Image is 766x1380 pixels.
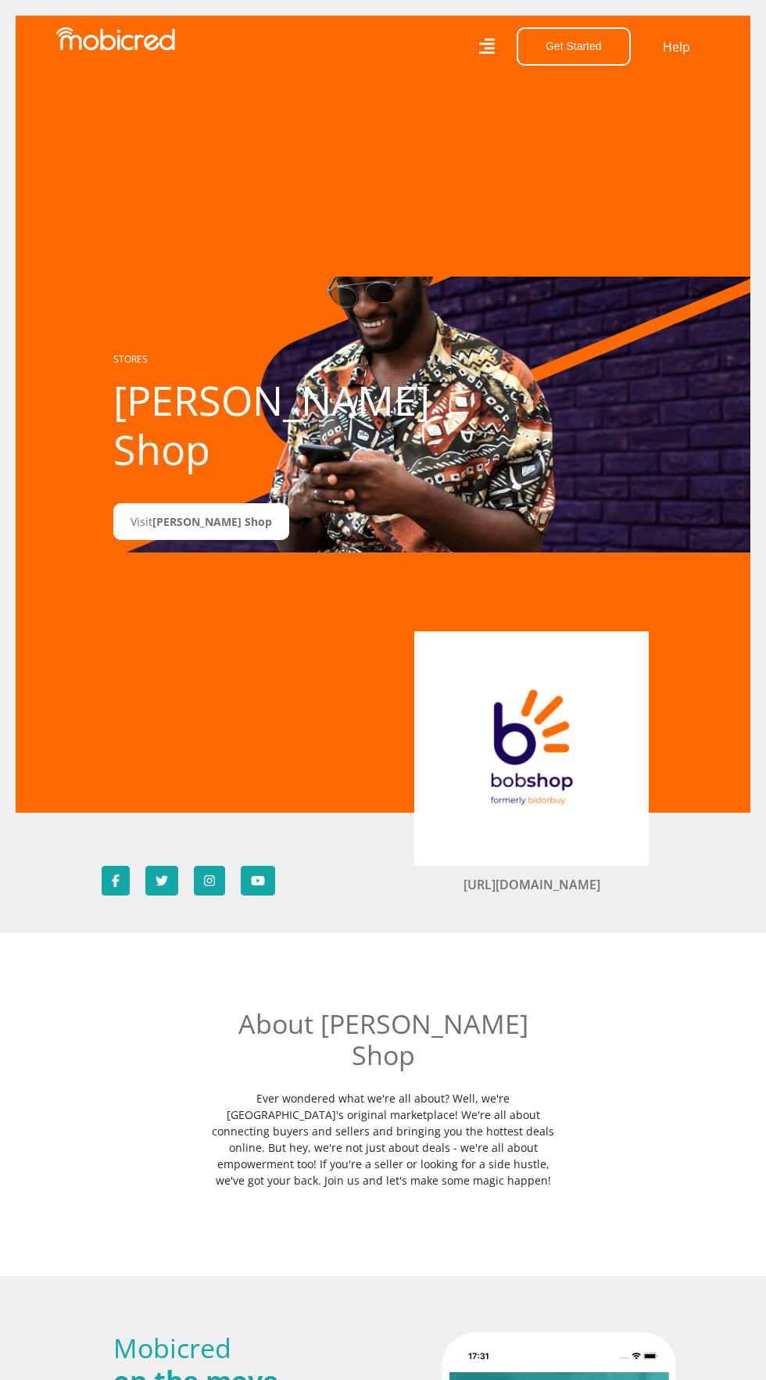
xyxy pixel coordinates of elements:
[207,1008,559,1072] h2: About [PERSON_NAME] Shop
[145,866,178,896] a: Follow Bob Shop on Twitter
[113,376,324,474] h1: [PERSON_NAME] Shop
[241,866,275,896] a: Subscribe to Bob Shop on YouTube
[517,27,631,66] button: Get Started
[56,27,175,51] img: Mobicred
[152,514,272,529] span: [PERSON_NAME] Shop
[438,655,625,842] img: Bob Shop
[207,1090,559,1189] p: Ever wondered what we're all about? Well, we're [GEOGRAPHIC_DATA]'s original marketplace! We're a...
[102,866,130,896] a: Follow Bob Shop on Facebook
[194,866,225,896] a: Follow Bob Shop on Instagram
[662,37,691,57] a: Help
[464,876,600,893] a: [URL][DOMAIN_NAME]
[113,352,148,366] a: STORES
[113,503,289,540] a: Visit[PERSON_NAME] Shop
